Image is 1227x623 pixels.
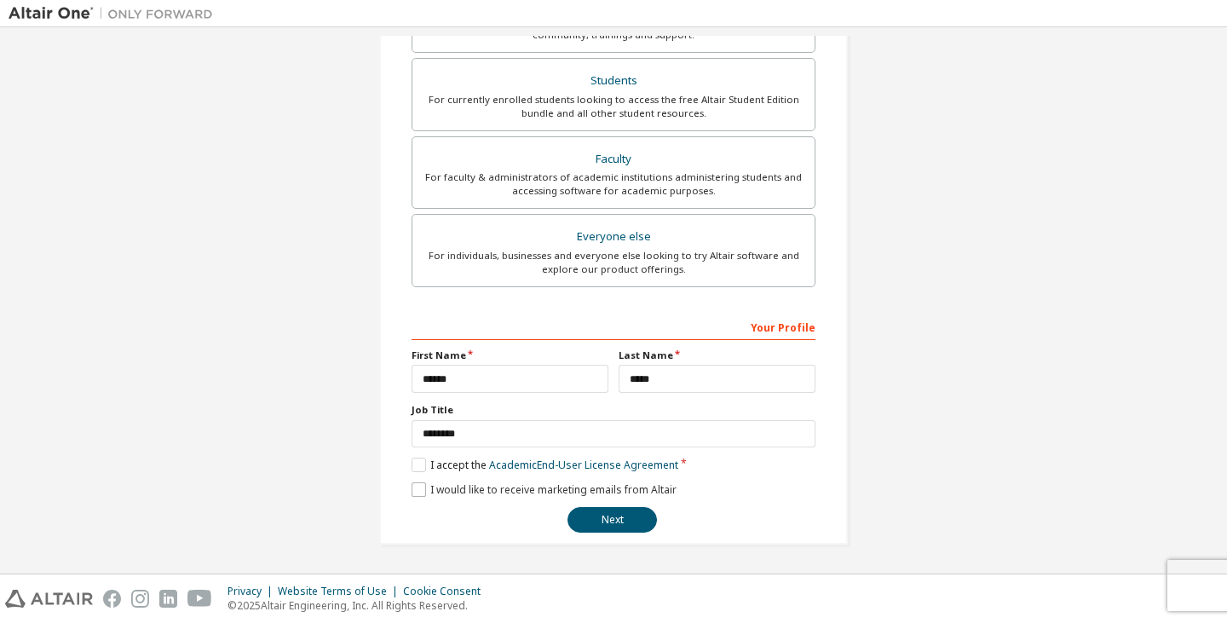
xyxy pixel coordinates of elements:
[423,170,804,198] div: For faculty & administrators of academic institutions administering students and accessing softwa...
[228,585,278,598] div: Privacy
[5,590,93,608] img: altair_logo.svg
[403,585,491,598] div: Cookie Consent
[423,69,804,93] div: Students
[131,590,149,608] img: instagram.svg
[412,403,815,417] label: Job Title
[9,5,222,22] img: Altair One
[228,598,491,613] p: © 2025 Altair Engineering, Inc. All Rights Reserved.
[619,349,815,362] label: Last Name
[423,249,804,276] div: For individuals, businesses and everyone else looking to try Altair software and explore our prod...
[423,225,804,249] div: Everyone else
[489,458,678,472] a: Academic End-User License Agreement
[423,147,804,171] div: Faculty
[412,482,677,497] label: I would like to receive marketing emails from Altair
[103,590,121,608] img: facebook.svg
[159,590,177,608] img: linkedin.svg
[412,313,815,340] div: Your Profile
[567,507,657,533] button: Next
[278,585,403,598] div: Website Terms of Use
[423,93,804,120] div: For currently enrolled students looking to access the free Altair Student Edition bundle and all ...
[187,590,212,608] img: youtube.svg
[412,458,678,472] label: I accept the
[412,349,608,362] label: First Name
